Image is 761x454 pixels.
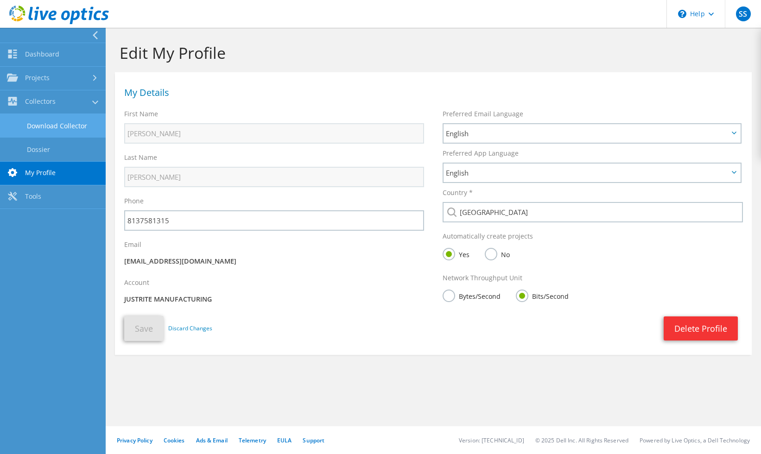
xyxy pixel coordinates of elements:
[196,436,228,444] a: Ads & Email
[443,290,501,301] label: Bytes/Second
[443,248,469,259] label: Yes
[124,316,164,341] button: Save
[124,256,424,266] p: [EMAIL_ADDRESS][DOMAIN_NAME]
[443,109,523,119] label: Preferred Email Language
[664,316,738,340] a: Delete Profile
[164,436,185,444] a: Cookies
[124,196,144,206] label: Phone
[124,294,424,304] p: JUSTRITE MANUFACTURING
[535,436,628,444] li: © 2025 Dell Inc. All Rights Reserved
[443,188,473,197] label: Country *
[168,323,212,334] a: Discard Changes
[446,167,729,178] span: English
[124,240,141,249] label: Email
[124,153,157,162] label: Last Name
[736,6,751,21] span: SS
[120,43,742,63] h1: Edit My Profile
[303,436,324,444] a: Support
[485,248,510,259] label: No
[124,109,158,119] label: First Name
[443,232,533,241] label: Automatically create projects
[516,290,569,301] label: Bits/Second
[443,273,522,283] label: Network Throughput Unit
[239,436,266,444] a: Telemetry
[446,128,729,139] span: English
[678,10,686,18] svg: \n
[640,436,750,444] li: Powered by Live Optics, a Dell Technology
[124,88,738,97] h1: My Details
[124,278,149,287] label: Account
[277,436,292,444] a: EULA
[443,149,519,158] label: Preferred App Language
[459,436,524,444] li: Version: [TECHNICAL_ID]
[117,436,152,444] a: Privacy Policy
